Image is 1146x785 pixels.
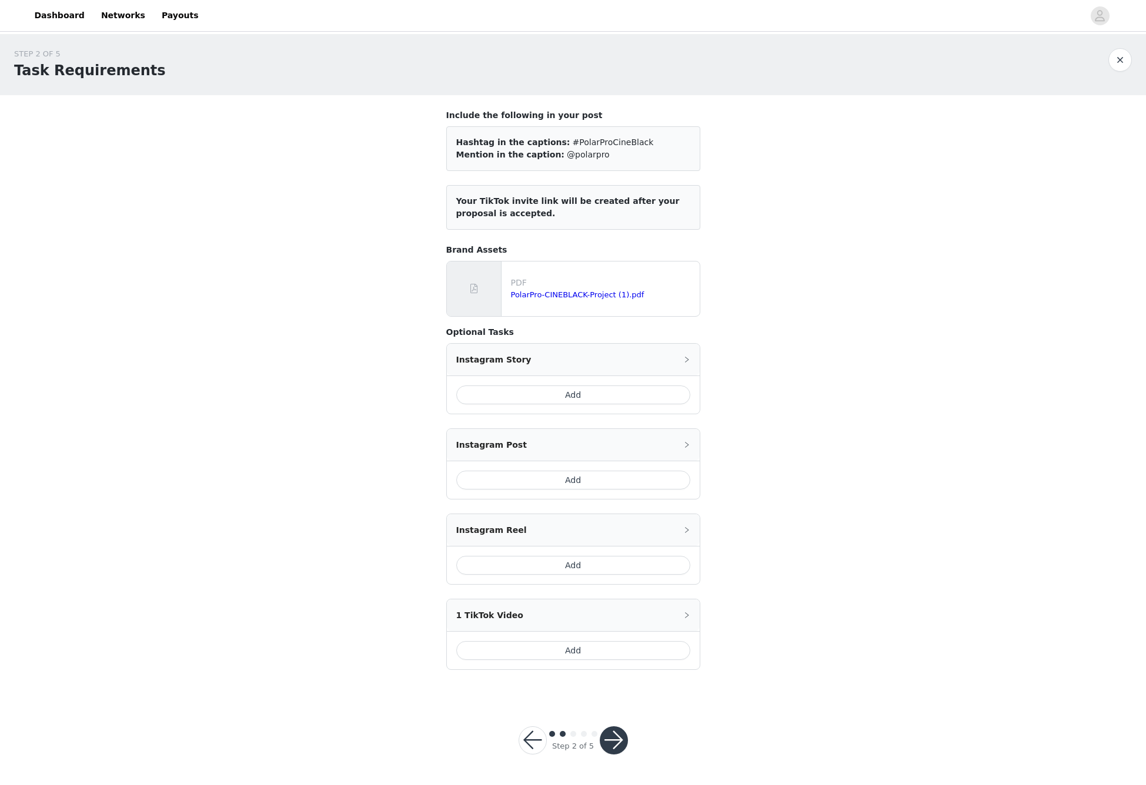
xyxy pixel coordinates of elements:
button: Add [456,471,690,489]
span: #PolarProCineBlack [573,137,654,147]
h4: Brand Assets [446,244,700,256]
div: icon: rightInstagram Reel [447,514,700,546]
button: Add [456,556,690,575]
button: Add [456,641,690,660]
a: Networks [94,2,152,29]
div: STEP 2 OF 5 [14,48,166,60]
i: icon: right [683,526,690,534]
div: Step 2 of 5 [552,740,594,752]
span: @polarpro [567,150,610,159]
div: icon: rightInstagram Story [447,344,700,375]
h4: Optional Tasks [446,326,700,338]
a: PolarPro-CINEBLACK-Project (1).pdf [511,290,644,299]
p: PDF [511,277,695,289]
span: Mention in the caption: [456,150,564,159]
h1: Task Requirements [14,60,166,81]
a: Dashboard [28,2,92,29]
a: Payouts [155,2,206,29]
i: icon: right [683,356,690,363]
span: Your TikTok invite link will be created after your proposal is accepted. [456,196,680,218]
div: icon: right1 TikTok Video [447,599,700,631]
i: icon: right [683,612,690,619]
button: Add [456,385,690,404]
span: Hashtag in the captions: [456,137,570,147]
div: icon: rightInstagram Post [447,429,700,461]
i: icon: right [683,441,690,448]
h4: Include the following in your post [446,109,700,122]
div: avatar [1094,6,1105,25]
